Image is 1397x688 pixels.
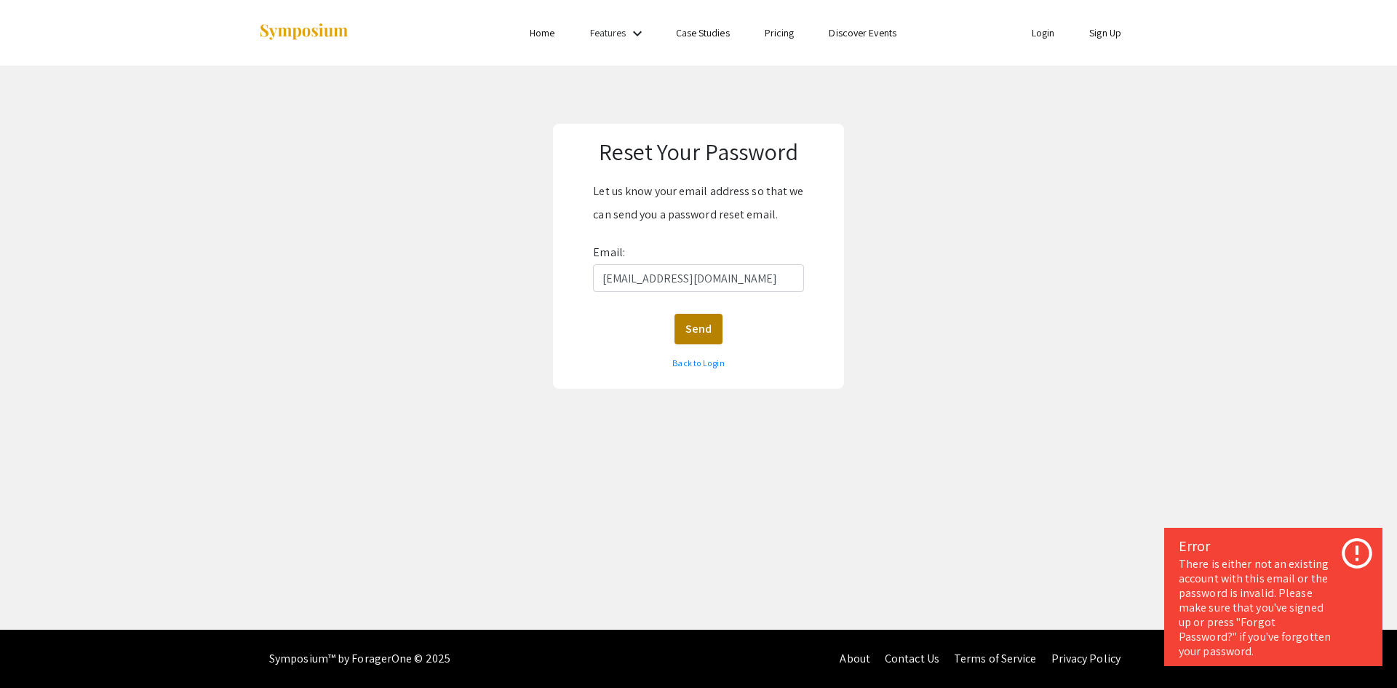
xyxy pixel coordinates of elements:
a: Privacy Policy [1051,651,1121,666]
a: Terms of Service [954,651,1037,666]
a: Home [530,26,554,39]
button: Send [674,314,723,344]
label: Email: [593,241,625,264]
iframe: Chat [11,622,62,677]
a: Case Studies [676,26,730,39]
h1: Reset Your Password [567,138,830,165]
a: Back to Login [672,357,724,368]
a: About [840,651,870,666]
div: Error [1179,535,1368,557]
mat-icon: Expand Features list [629,25,646,42]
div: Symposium™ by ForagerOne © 2025 [269,630,450,688]
div: Let us know your email address so that we can send you a password reset email. [593,180,803,226]
img: Symposium by ForagerOne [258,23,349,42]
a: Sign Up [1089,26,1121,39]
a: Pricing [765,26,795,39]
div: There is either not an existing account with this email or the password is invalid. Please make s... [1179,557,1368,659]
a: Discover Events [829,26,896,39]
a: Features [590,26,626,39]
a: Contact Us [885,651,939,666]
a: Login [1032,26,1055,39]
